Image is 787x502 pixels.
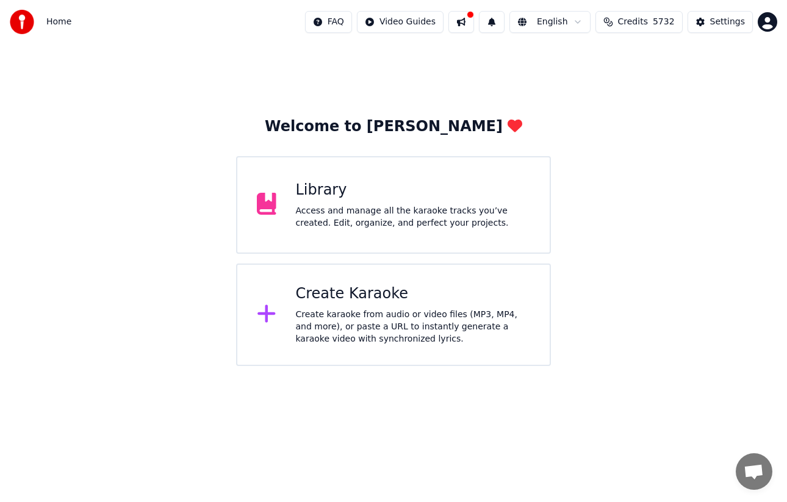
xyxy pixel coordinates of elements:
div: Create karaoke from audio or video files (MP3, MP4, and more), or paste a URL to instantly genera... [296,309,531,345]
div: Library [296,181,531,200]
button: FAQ [305,11,352,33]
div: Welcome to [PERSON_NAME] [265,117,522,137]
div: Settings [710,16,745,28]
span: Credits [618,16,648,28]
span: Home [46,16,71,28]
button: Video Guides [357,11,444,33]
a: Open chat [736,453,772,490]
button: Credits5732 [595,11,683,33]
img: youka [10,10,34,34]
div: Access and manage all the karaoke tracks you’ve created. Edit, organize, and perfect your projects. [296,205,531,229]
div: Create Karaoke [296,284,531,304]
span: 5732 [653,16,675,28]
button: Settings [688,11,753,33]
nav: breadcrumb [46,16,71,28]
